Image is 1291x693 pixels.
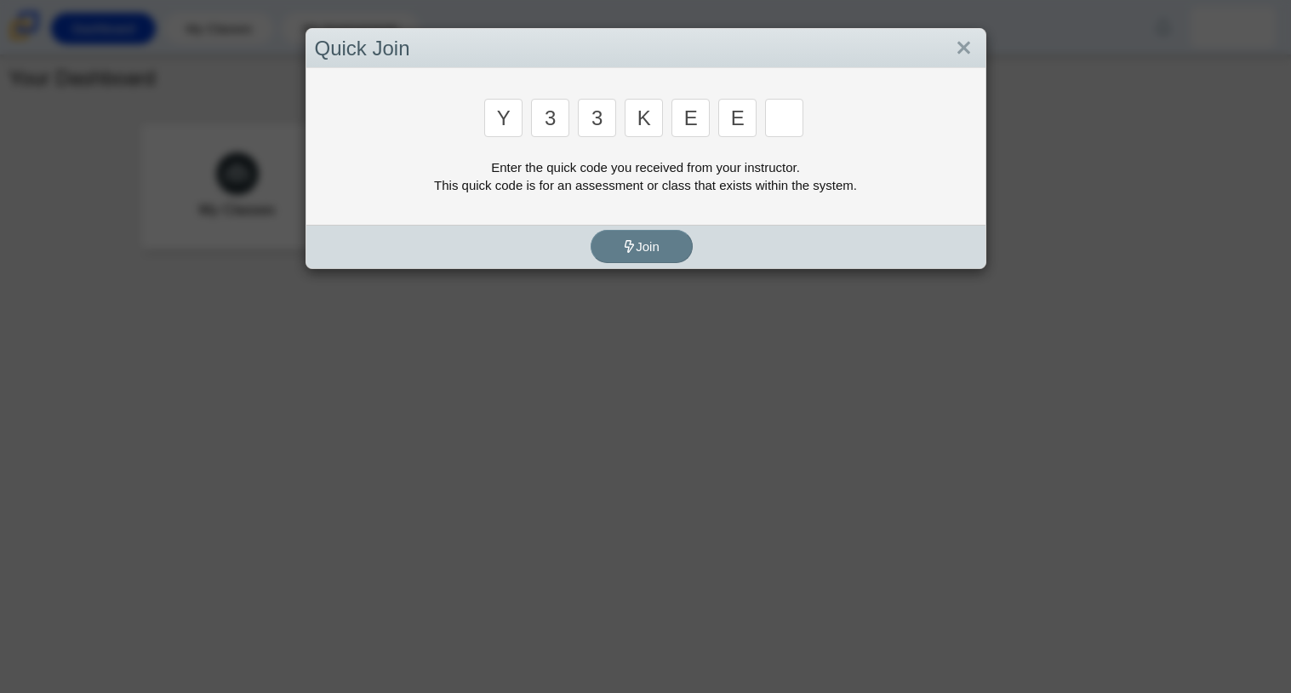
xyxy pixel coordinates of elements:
input: Enter Access Code Digit 4 [625,99,663,137]
a: Close [951,34,977,63]
input: Enter Access Code Digit 7 [765,99,803,137]
input: Enter Access Code Digit 1 [484,99,523,137]
button: Join [591,230,693,263]
input: Enter Access Code Digit 3 [578,99,616,137]
div: Quick Join [306,29,985,69]
input: Enter Access Code Digit 5 [671,99,710,137]
div: Enter the quick code you received from your instructor. This quick code is for an assessment or c... [315,158,977,194]
span: Join [623,239,660,254]
input: Enter Access Code Digit 6 [718,99,757,137]
input: Enter Access Code Digit 2 [531,99,569,137]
